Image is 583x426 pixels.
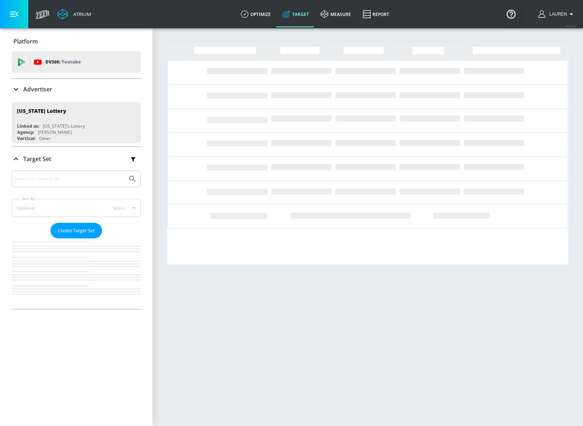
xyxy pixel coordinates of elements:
[235,1,277,27] a: optimize
[17,107,66,114] div: [US_STATE] Lottery
[39,135,51,142] div: Other
[38,129,72,135] div: [PERSON_NAME]
[15,174,125,184] input: Search by name or Id
[21,196,36,201] label: Sort By
[43,123,85,129] div: [US_STATE]'s Lottery
[566,24,576,28] span: v 4.25.4
[70,11,91,17] div: Atrium
[17,135,36,142] div: Vertical:
[23,155,51,163] p: Target Set
[357,1,395,27] a: Report
[277,1,315,27] a: Target
[12,102,141,143] div: [US_STATE] LotteryLinked as:[US_STATE]'s LotteryAgency:[PERSON_NAME]Vertical:Other
[12,31,141,52] div: Platform
[12,171,141,309] div: Target Set
[12,79,141,99] div: Advertiser
[57,9,91,20] a: Atrium
[538,10,576,19] button: Lauren
[50,223,102,238] button: Create Target Set
[58,226,95,235] span: Create Target Set
[17,129,34,135] div: Agency:
[12,238,141,309] nav: list of Target Set
[501,4,521,24] button: Open Resource Center
[546,12,567,17] span: login as: lauren.bacher@zefr.com
[45,58,81,66] p: DV360:
[23,85,52,93] p: Advertiser
[17,205,34,211] div: Updated
[61,58,81,66] p: Youtube
[315,1,357,27] a: measure
[12,147,141,171] div: Target Set
[12,51,141,73] div: DV360: Youtube
[113,205,125,211] span: latest
[13,37,38,45] p: Platform
[17,123,39,129] div: Linked as:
